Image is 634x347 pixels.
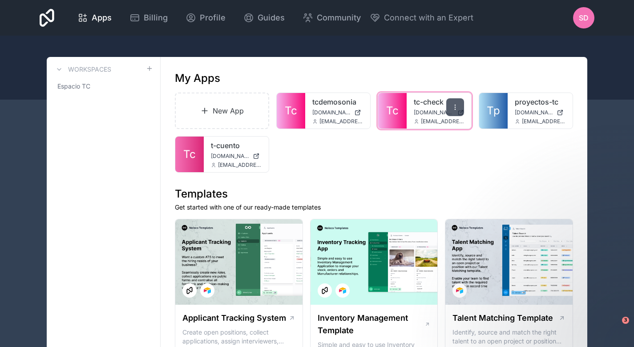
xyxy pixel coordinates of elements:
a: t-cuento [211,140,262,151]
a: Billing [122,8,175,28]
span: [EMAIL_ADDRESS][DOMAIN_NAME] [421,118,464,125]
a: [DOMAIN_NAME] [414,109,464,116]
a: Espacio TC [54,78,153,94]
span: 3 [622,317,629,324]
a: Tc [175,137,204,172]
span: [EMAIL_ADDRESS][DOMAIN_NAME] [218,161,262,169]
a: proyectos-tc [515,97,565,107]
span: [DOMAIN_NAME] [211,153,249,160]
a: [DOMAIN_NAME] [515,109,565,116]
img: Airtable Logo [339,287,346,294]
span: [DOMAIN_NAME] [312,109,351,116]
a: New App [175,93,269,129]
h3: Workspaces [68,65,111,74]
span: Community [317,12,361,24]
span: Tc [386,104,399,118]
span: [EMAIL_ADDRESS][DOMAIN_NAME] [319,118,363,125]
a: tc-check [414,97,464,107]
span: Apps [92,12,112,24]
span: [EMAIL_ADDRESS][DOMAIN_NAME] [522,118,565,125]
span: Tp [487,104,500,118]
a: Guides [236,8,292,28]
h1: Applicant Tracking System [182,312,286,324]
span: Billing [144,12,168,24]
iframe: Intercom notifications message [456,261,634,323]
p: Create open positions, collect applications, assign interviewers, centralise candidate feedback a... [182,328,295,346]
iframe: Intercom live chat [604,317,625,338]
span: Guides [258,12,285,24]
span: Tc [183,147,196,161]
a: Community [295,8,368,28]
a: Tp [479,93,508,129]
h1: Talent Matching Template [452,312,553,324]
a: [DOMAIN_NAME] [211,153,262,160]
span: Espacio TC [57,82,90,91]
a: tcdemosonia [312,97,363,107]
h1: My Apps [175,71,220,85]
span: SD [579,12,589,23]
button: Connect with an Expert [370,12,473,24]
img: Airtable Logo [204,287,211,294]
a: Apps [70,8,119,28]
a: Profile [178,8,233,28]
p: Identify, source and match the right talent to an open project or position with our Talent Matchi... [452,328,565,346]
span: Tc [285,104,297,118]
a: Workspaces [54,64,111,75]
span: Profile [200,12,226,24]
a: Tc [277,93,305,129]
h1: Inventory Management Template [318,312,424,337]
span: [DOMAIN_NAME] [515,109,553,116]
span: Connect with an Expert [384,12,473,24]
p: Get started with one of our ready-made templates [175,203,573,212]
h1: Templates [175,187,573,201]
span: [DOMAIN_NAME] [414,109,454,116]
a: [DOMAIN_NAME] [312,109,363,116]
a: Tc [378,93,407,129]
